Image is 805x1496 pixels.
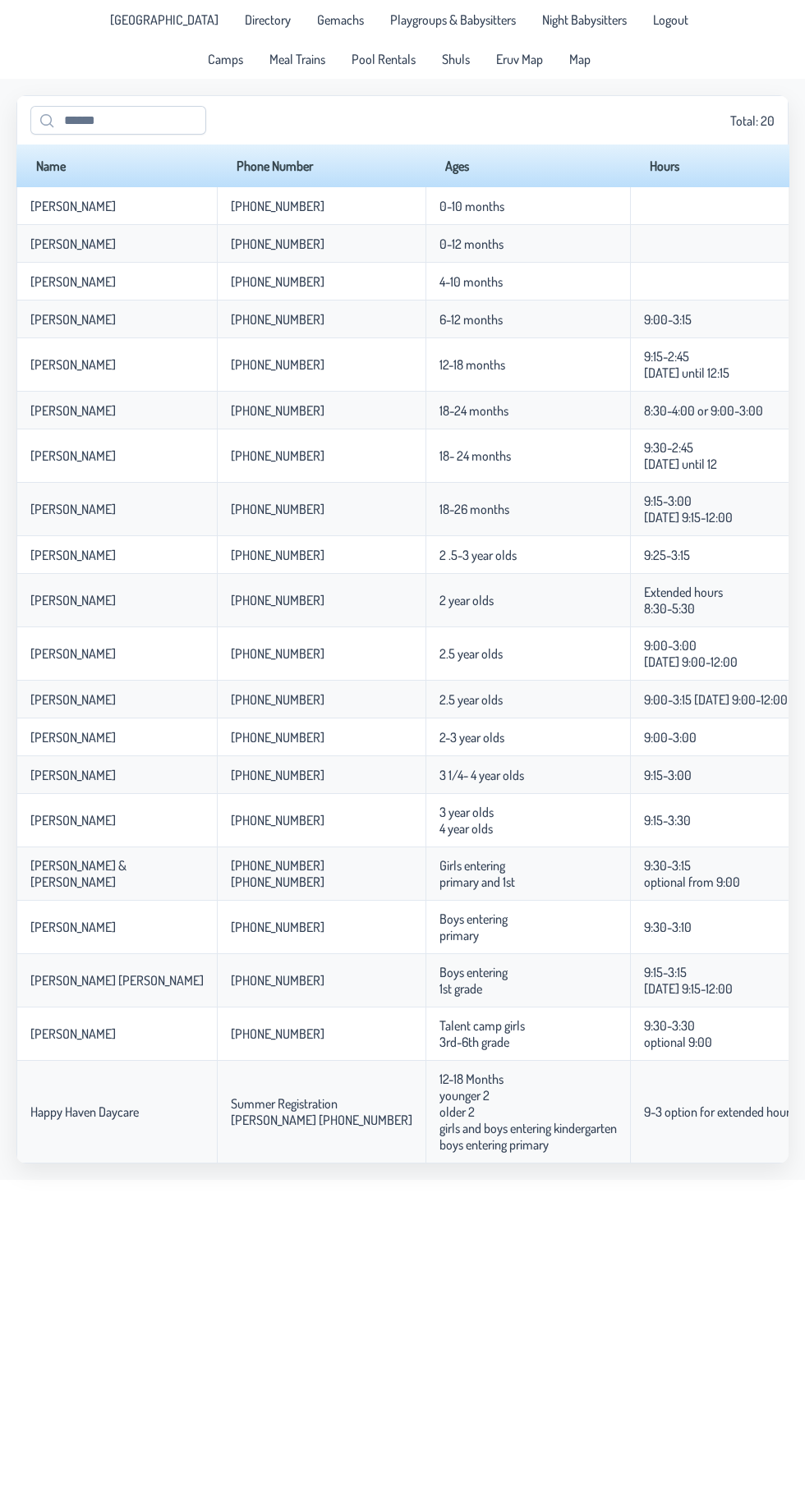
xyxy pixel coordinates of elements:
div: Total: 20 [30,106,775,135]
p-celleditor: [PHONE_NUMBER] [231,691,324,708]
p-celleditor: 9:30-3:10 [644,919,692,935]
p-celleditor: 9:00-3:15 [644,311,692,328]
p-celleditor: Girls entering primary and 1st [439,857,515,890]
p-celleditor: [PHONE_NUMBER] [231,645,324,662]
p-celleditor: [PERSON_NAME] [30,1026,116,1042]
p-celleditor: 9:25-3:15 [644,547,690,563]
p-celleditor: [PHONE_NUMBER] [231,767,324,783]
p-celleditor: [PERSON_NAME] [30,729,116,746]
th: Phone Number [217,145,425,187]
th: Ages [425,145,630,187]
p-celleditor: Boys entering primary [439,911,508,943]
a: Gemachs [307,7,374,33]
p-celleditor: [PERSON_NAME] [30,592,116,608]
p-celleditor: Boys entering 1st grade [439,964,510,997]
a: Playgroups & Babysitters [380,7,526,33]
p-celleditor: [PHONE_NUMBER] [231,729,324,746]
p-celleditor: 9:00-3:00 [DATE] 9:00-12:00 [644,637,738,670]
p-celleditor: 9:15-2:45 [DATE] until 12:15 [644,348,729,381]
p-celleditor: [PHONE_NUMBER] [231,592,324,608]
p-celleditor: [PHONE_NUMBER] [231,402,324,419]
p-celleditor: [PERSON_NAME] [30,402,116,419]
p-celleditor: [PERSON_NAME] [30,691,116,708]
p-celleditor: [PHONE_NUMBER] [231,236,324,252]
p-celleditor: 9:15-3:00 [644,767,692,783]
p-celleditor: [PERSON_NAME] & [PERSON_NAME] [30,857,126,890]
p-celleditor: [PERSON_NAME] [30,198,116,214]
p-celleditor: [PERSON_NAME] [30,919,116,935]
p-celleditor: Extended hours 8:30-5:30 [644,584,723,617]
p-celleditor: 9-3 option for extended hours [644,1104,795,1120]
span: Meal Trains [269,53,325,66]
p-celleditor: 9:00-3:15 [DATE] 9:00-12:00 [644,691,788,708]
p-celleditor: [PERSON_NAME] [30,236,116,252]
li: Logout [643,7,698,33]
p-celleditor: 12-18 Months younger 2 older 2 girls and boys entering kindergarten boys entering primary [439,1071,617,1153]
p-celleditor: 2-3 year olds [439,729,504,746]
a: Eruv Map [486,46,553,72]
p-celleditor: [PERSON_NAME] [30,812,116,828]
a: Meal Trains [260,46,335,72]
p-celleditor: 0-10 months [439,198,504,214]
a: Pool Rentals [342,46,425,72]
span: Map [569,53,591,66]
p-celleditor: Summer Registration [PERSON_NAME] [PHONE_NUMBER] [231,1095,412,1128]
p-celleditor: 0-12 months [439,236,504,252]
p-celleditor: 2.5 year olds [439,645,503,662]
p-celleditor: [PERSON_NAME] [30,645,116,662]
a: Shuls [432,46,480,72]
p-celleditor: 18- 24 months [439,447,511,464]
p-celleditor: 3 year olds 4 year olds [439,804,494,837]
p-celleditor: [PHONE_NUMBER] [231,273,324,290]
p-celleditor: [PERSON_NAME] [PERSON_NAME] [30,972,204,989]
span: Directory [245,13,291,26]
p-celleditor: [PERSON_NAME] [30,356,116,373]
span: [GEOGRAPHIC_DATA] [110,13,218,26]
span: Eruv Map [496,53,543,66]
p-celleditor: 18-26 months [439,501,509,517]
p-celleditor: 8:30-4:00 or 9:00-3:00 [644,402,763,419]
p-celleditor: 9:15-3:00 [DATE] 9:15-12:00 [644,493,733,525]
p-celleditor: 2 year olds [439,592,494,608]
p-celleditor: [PERSON_NAME] [30,767,116,783]
p-celleditor: Happy Haven Daycare [30,1104,139,1120]
a: Map [559,46,600,72]
a: [GEOGRAPHIC_DATA] [100,7,228,33]
p-celleditor: 4-10 months [439,273,503,290]
p-celleditor: 9:30-3:15 optional from 9:00 [644,857,740,890]
a: Camps [198,46,253,72]
p-celleditor: 3 1/4- 4 year olds [439,767,524,783]
p-celleditor: [PHONE_NUMBER] [231,972,324,989]
p-celleditor: [PHONE_NUMBER] [231,311,324,328]
p-celleditor: [PHONE_NUMBER] [231,919,324,935]
span: Night Babysitters [542,13,627,26]
span: Camps [208,53,243,66]
p-celleditor: [PERSON_NAME] [30,273,116,290]
p-celleditor: 9:00-3:00 [644,729,697,746]
li: Pine Lake Park [100,7,228,33]
span: Gemachs [317,13,364,26]
p-celleditor: 9:30-3:30 optional 9:00 [644,1017,712,1050]
a: Night Babysitters [532,7,637,33]
p-celleditor: [PHONE_NUMBER] [231,812,324,828]
p-celleditor: 18-24 months [439,402,508,419]
p-celleditor: 6-12 months [439,311,503,328]
span: Shuls [442,53,470,66]
p-celleditor: 9:15-3:30 [644,812,691,828]
p-celleditor: 12-18 months [439,356,505,373]
p-celleditor: 2 .5-3 year olds [439,547,517,563]
span: Logout [653,13,688,26]
p-celleditor: [PERSON_NAME] [30,501,116,517]
p-celleditor: [PHONE_NUMBER] [PHONE_NUMBER] [231,857,324,890]
a: Directory [235,7,301,33]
